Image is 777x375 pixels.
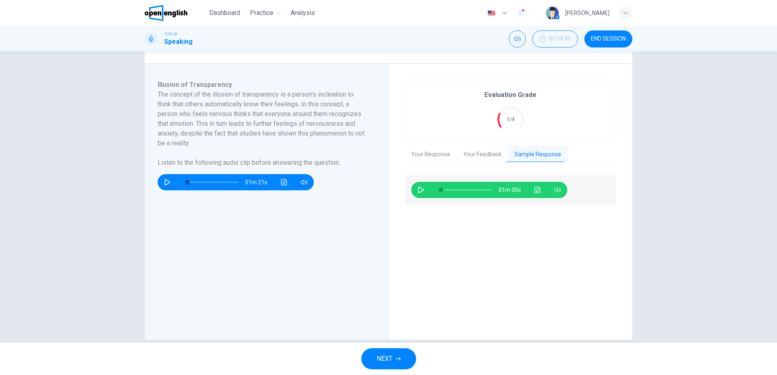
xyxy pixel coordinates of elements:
[287,6,318,20] button: Analysis
[278,174,291,190] button: Click to see the audio transcription
[507,116,514,122] text: 1/4
[484,90,536,100] h6: Evaluation Grade
[158,81,232,88] span: Illusion of Transparency
[531,182,544,198] button: Click to see the audio transcription
[164,31,177,37] span: TOEFL®
[499,182,527,198] span: 01m 00s
[584,30,632,47] button: END SESSION
[532,30,578,47] button: 00:08:46
[549,36,571,42] span: 00:08:46
[532,30,578,47] div: Hide
[247,6,284,20] button: Practice
[209,8,240,18] span: Dashboard
[250,8,273,18] span: Practice
[158,158,365,168] h6: Listen to the following audio clip before answering the question :
[361,348,416,369] button: NEXT
[546,6,559,19] img: Profile picture
[565,8,610,18] div: [PERSON_NAME]
[508,146,568,163] button: Sample Response
[591,36,626,42] span: END SESSION
[457,146,508,163] button: Your Feedback
[486,10,497,16] img: en
[164,37,193,47] h1: Speaking
[158,90,365,148] h6: The concept of the illusion of transparency is a person's inclination to think that others automa...
[206,6,243,20] button: Dashboard
[509,30,526,47] div: Mute
[405,146,457,163] button: Your Response
[291,8,315,18] span: Analysis
[145,5,187,21] img: OpenEnglish logo
[405,146,616,163] div: basic tabs example
[377,353,393,364] span: NEXT
[245,174,274,190] span: 01m 21s
[145,5,206,21] a: OpenEnglish logo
